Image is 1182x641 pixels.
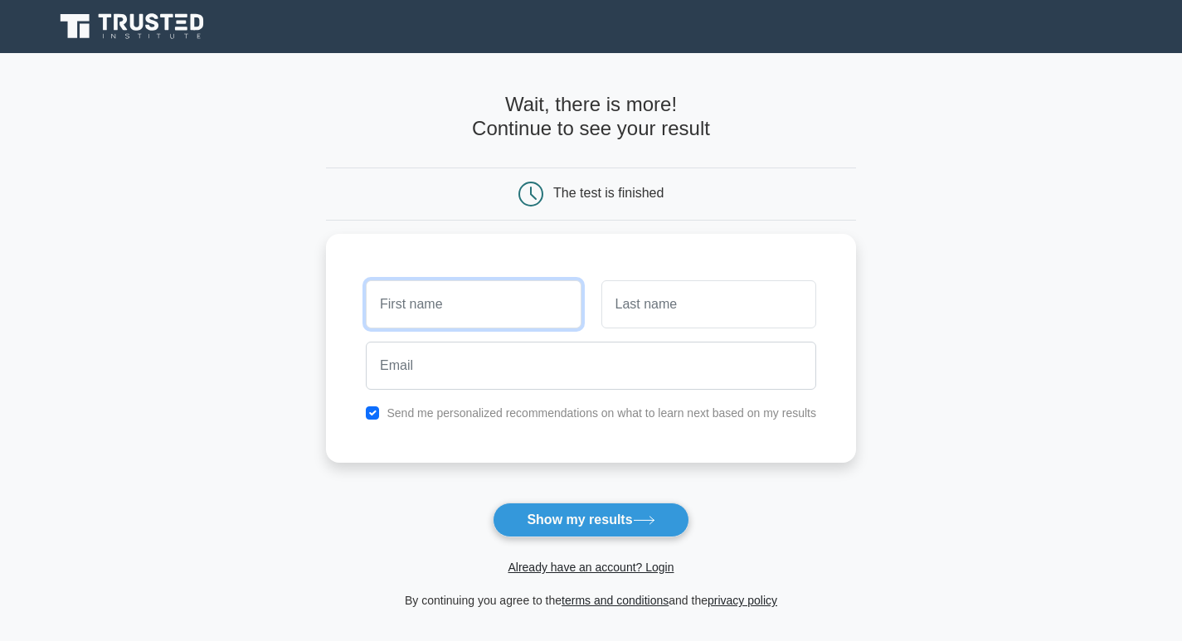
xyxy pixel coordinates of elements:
input: First name [366,280,581,328]
input: Email [366,342,816,390]
a: Already have an account? Login [508,561,674,574]
h4: Wait, there is more! Continue to see your result [326,93,856,141]
label: Send me personalized recommendations on what to learn next based on my results [387,406,816,420]
div: By continuing you agree to the and the [316,590,866,610]
div: The test is finished [553,186,664,200]
a: privacy policy [708,594,777,607]
button: Show my results [493,503,688,537]
input: Last name [601,280,816,328]
a: terms and conditions [562,594,669,607]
